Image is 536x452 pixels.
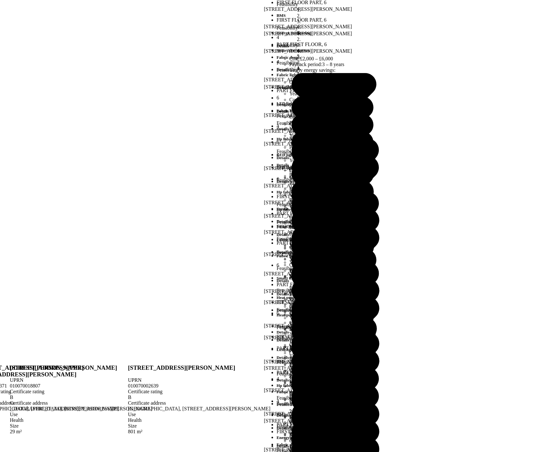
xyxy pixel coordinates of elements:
li: 4 [277,152,379,158]
li: FIRST FLOOR PART, 6 [277,429,382,435]
div: [STREET_ADDRESS][PERSON_NAME] [264,288,382,305]
li: 6 [277,176,382,182]
div: [STREET_ADDRESS][PERSON_NAME] [264,335,379,351]
div: 29 m² [10,429,152,435]
div: [STREET_ADDRESS][PERSON_NAME] [264,365,381,382]
div: [STREET_ADDRESS][PERSON_NAME] [264,84,381,101]
div: [STREET_ADDRESS][PERSON_NAME] [264,141,379,158]
div: 010070018807 [10,383,152,389]
li: 6 [277,262,377,268]
div: [STREET_ADDRESS][PERSON_NAME] [264,112,382,129]
div: [STREET_ADDRESS][PERSON_NAME] [264,271,382,287]
div: 801 m² [128,429,271,435]
div: B [10,395,152,400]
li: FIRST FLOOR PART, 6 [277,194,382,199]
li: 6 [277,95,381,101]
div: [STREET_ADDRESS][PERSON_NAME] [264,128,377,145]
div: [STREET_ADDRESS][PERSON_NAME] [264,229,379,246]
div: [STREET_ADDRESS][PERSON_NAME] [264,300,379,316]
li: 4 [277,123,382,129]
div: [STREET_ADDRESS][PERSON_NAME] [264,388,379,404]
div: Certificate rating [128,389,271,395]
div: [GEOGRAPHIC_DATA], [STREET_ADDRESS][PERSON_NAME] [10,406,152,412]
li: PART FIRST FLOOR, 6 [277,282,382,287]
h5: Fabric light [277,72,382,78]
div: [STREET_ADDRESS][PERSON_NAME] [264,411,376,428]
h3: [STREET_ADDRESS][PERSON_NAME] [128,364,271,371]
h5: Fabric light [277,108,381,113]
div: [STREET_ADDRESS][PERSON_NAME] [264,252,377,268]
h5: Fabric deep [277,442,382,447]
div: [STREET_ADDRESS][PERSON_NAME] [264,418,382,435]
div: UPRN [10,377,152,383]
div: Health [128,417,271,423]
div: Use [128,412,271,417]
h3: [STREET_ADDRESS][PERSON_NAME] [10,364,152,371]
li: 6 [277,139,377,145]
li: 4 [277,398,379,404]
li: FIRST FLOOR PART, 6 [277,334,376,340]
li: 4 [277,376,381,382]
li: PART FIRST FLOOR, 6 [277,346,379,351]
div: [STREET_ADDRESS][PERSON_NAME] [264,323,376,340]
div: UPRN [128,377,271,383]
li: FIRST FLOOR PART, 6 [277,224,378,230]
li: PART FIRST FLOOR, 6 [277,42,382,47]
div: Size [128,423,271,429]
div: [GEOGRAPHIC_DATA], [STREET_ADDRESS][PERSON_NAME] [128,406,271,412]
li: 4 [277,59,382,65]
li: FIRST FLOOR PART, 6 [277,17,376,23]
li: PART FIRST FLOOR, 6 [277,211,376,216]
div: Use [10,412,152,417]
div: [STREET_ADDRESS][PERSON_NAME] [264,77,376,93]
div: [STREET_ADDRESS][PERSON_NAME] [264,6,376,23]
li: PART FIRST FLOOR, 6 [277,240,379,246]
div: Certificate address [10,400,152,406]
li: FIRST FLOOR PART, 6 [277,299,382,305]
div: Certificate rating [10,389,152,395]
div: Certificate address [128,400,271,406]
div: [STREET_ADDRESS][PERSON_NAME] [264,165,382,182]
div: [STREET_ADDRESS][PERSON_NAME] [264,24,376,40]
div: [STREET_ADDRESS][PERSON_NAME] [264,359,382,375]
div: [STREET_ADDRESS][PERSON_NAME] [264,31,382,47]
div: Size [10,423,152,429]
div: [STREET_ADDRESS][PERSON_NAME] [264,183,382,199]
li: 6 [277,310,379,316]
div: [STREET_ADDRESS][PERSON_NAME] [264,213,378,230]
div: B [128,395,271,400]
div: 010070002639 [128,383,271,389]
div: Health [10,417,152,423]
div: [STREET_ADDRESS][PERSON_NAME] [264,48,382,65]
div: [STREET_ADDRESS][PERSON_NAME] [264,200,376,216]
